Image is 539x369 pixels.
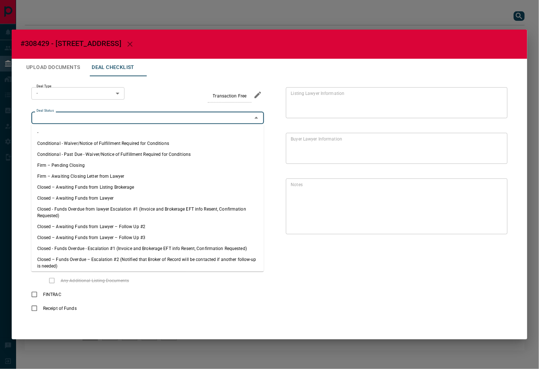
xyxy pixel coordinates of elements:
[20,39,121,48] span: #308429 - [STREET_ADDRESS]
[86,59,140,76] button: Deal Checklist
[251,113,261,123] button: Close
[31,193,264,204] li: Closed – Awaiting Funds from Lawyer
[31,243,264,254] li: Closed - Funds Overdue - Escalation #1 (Invoice and Brokerage EFT info Resent, Confirmation Reque...
[291,181,500,231] textarea: text field
[31,87,125,100] div: -
[291,90,500,115] textarea: text field
[31,232,264,243] li: Closed – Awaiting Funds from Lawyer – Follow Up #3
[31,254,264,272] li: Closed – Funds Overdue – Escalation #2 (Notified that Broker of Record will be contacted if anoth...
[41,305,79,312] span: Receipt of Funds
[37,84,51,89] label: Deal Type
[41,291,63,298] span: FINTRAC
[20,59,86,76] button: Upload Documents
[31,160,264,171] li: Firm – Pending Closing
[37,108,54,113] label: Deal Status
[31,149,264,160] li: Conditional - Past Due - Waiver/Notice of Fulfillment Required for Conditions
[31,127,264,138] li: -
[31,272,264,282] li: Closed – Funds Overdue - Escalation #3 (Broker of Record has been Contacted)
[59,277,131,284] span: Any Additional Listing Documents
[31,221,264,232] li: Closed – Awaiting Funds from Lawyer – Follow Up #2
[31,182,264,193] li: Closed – Awaiting Funds from Listing Brokerage
[291,136,500,161] textarea: text field
[31,138,264,149] li: Conditional - Waiver/Notice of Fulfillment Required for Conditions
[252,89,264,101] button: edit
[31,171,264,182] li: Firm – Awaiting Closing Letter from Lawyer
[31,204,264,221] li: Closed - Funds Overdue from lawyer Escalation #1 (Invoice and Brokerage EFT info Resent, Confirma...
